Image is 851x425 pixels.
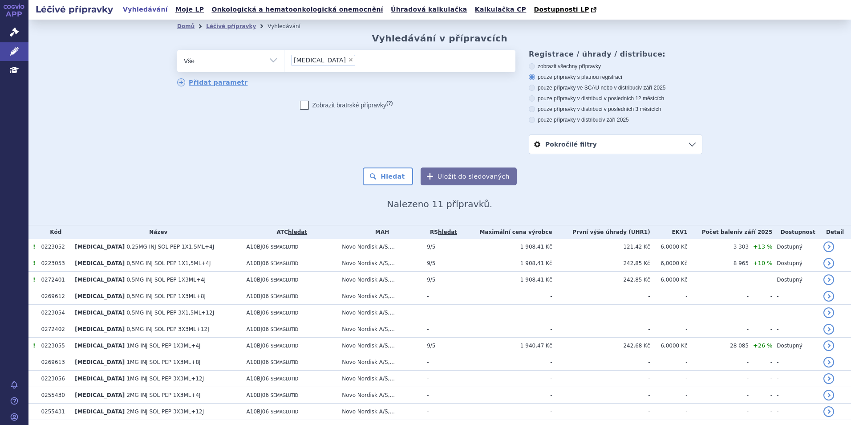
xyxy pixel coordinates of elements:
[247,359,269,365] span: A10BJ06
[247,260,269,266] span: A10BJ06
[460,387,552,404] td: -
[75,293,125,299] span: [MEDICAL_DATA]
[753,342,772,349] span: +26 %
[247,326,269,332] span: A10BJ06
[823,406,834,417] a: detail
[688,225,773,239] th: Počet balení
[36,288,70,305] td: 0269612
[772,321,819,338] td: -
[126,359,200,365] span: 1MG INJ SOL PEP 1X3ML+8J
[552,225,650,239] th: První výše úhrady (UHR1)
[36,239,70,255] td: 0223052
[688,305,749,321] td: -
[772,225,819,239] th: Dostupnost
[422,225,460,239] th: RS
[247,392,269,398] span: A10BJ06
[552,305,650,321] td: -
[247,293,269,299] span: A10BJ06
[772,255,819,272] td: Dostupný
[650,255,688,272] td: 6,0000 Kč
[739,229,773,235] span: v září 2025
[36,387,70,404] td: 0255430
[247,277,269,283] span: A10BJ06
[772,387,819,404] td: -
[387,199,493,209] span: Nalezeno 11 přípravků.
[749,387,772,404] td: -
[823,291,834,302] a: detail
[388,4,470,16] a: Úhradová kalkulačka
[823,258,834,269] a: detail
[772,305,819,321] td: -
[126,376,204,382] span: 1MG INJ SOL PEP 3X3ML+12J
[247,310,269,316] span: A10BJ06
[173,4,207,16] a: Moje LP
[552,387,650,404] td: -
[33,260,35,266] span: Tento přípravek má více úhrad.
[650,305,688,321] td: -
[529,50,702,58] h3: Registrace / úhrady / distribuce:
[28,3,120,16] h2: Léčivé přípravky
[271,409,298,414] span: SEMAGLUTID
[753,260,772,266] span: +10 %
[650,321,688,338] td: -
[422,404,460,420] td: -
[75,310,125,316] span: [MEDICAL_DATA]
[772,354,819,371] td: -
[126,277,206,283] span: 0,5MG INJ SOL PEP 1X3ML+4J
[460,321,552,338] td: -
[772,338,819,354] td: Dostupný
[271,343,298,348] span: SEMAGLUTID
[247,244,269,250] span: A10BJ06
[422,321,460,338] td: -
[460,272,552,288] td: 1 908,41 Kč
[300,101,393,110] label: Zobrazit bratrské přípravky
[337,371,422,387] td: Novo Nordisk A/S,...
[460,305,552,321] td: -
[823,340,834,351] a: detail
[823,324,834,335] a: detail
[36,338,70,354] td: 0223055
[126,260,211,266] span: 0,5MG INJ SOL PEP 1X1,5ML+4J
[460,371,552,387] td: -
[337,305,422,321] td: Novo Nordisk A/S,...
[372,33,508,44] h2: Vyhledávání v přípravcích
[772,239,819,255] td: Dostupný
[552,371,650,387] td: -
[75,376,125,382] span: [MEDICAL_DATA]
[126,293,206,299] span: 0,5MG INJ SOL PEP 1X3ML+8J
[75,409,125,415] span: [MEDICAL_DATA]
[602,117,628,123] span: v září 2025
[33,244,35,250] span: Tento přípravek má více úhrad.
[460,404,552,420] td: -
[422,305,460,321] td: -
[337,321,422,338] td: Novo Nordisk A/S,...
[271,278,298,282] span: SEMAGLUTID
[772,404,819,420] td: -
[337,239,422,255] td: Novo Nordisk A/S,...
[427,244,435,250] span: 9/5
[75,277,125,283] span: [MEDICAL_DATA]
[552,321,650,338] td: -
[460,288,552,305] td: -
[531,4,601,16] a: Dostupnosti LP
[529,74,702,81] label: pouze přípravky s platnou registrací
[422,387,460,404] td: -
[126,409,204,415] span: 2MG INJ SOL PEP 3X3ML+12J
[688,321,749,338] td: -
[688,288,749,305] td: -
[288,229,307,235] a: hledat
[75,392,125,398] span: [MEDICAL_DATA]
[337,387,422,404] td: Novo Nordisk A/S,...
[438,229,457,235] a: hledat
[688,404,749,420] td: -
[688,354,749,371] td: -
[337,255,422,272] td: Novo Nordisk A/S,...
[126,392,200,398] span: 2MG INJ SOL PEP 1X3ML+4J
[552,404,650,420] td: -
[650,354,688,371] td: -
[247,376,269,382] span: A10BJ06
[650,387,688,404] td: -
[529,84,702,91] label: pouze přípravky ve SCAU nebo v distribuci
[639,85,665,91] span: v září 2025
[206,23,256,29] a: Léčivé přípravky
